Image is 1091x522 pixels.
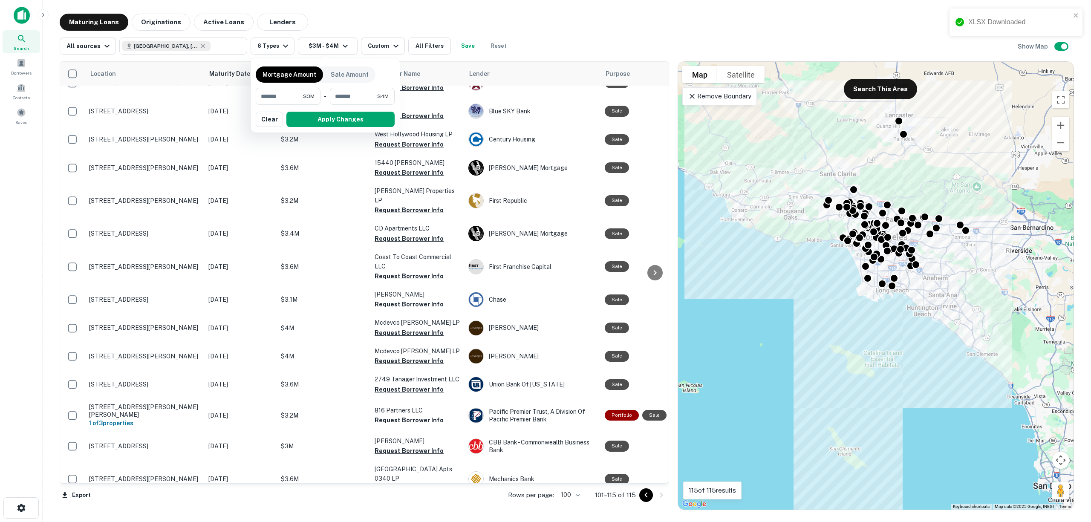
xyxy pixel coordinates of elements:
[303,92,315,100] span: $3M
[324,88,326,105] div: -
[1073,12,1079,20] button: close
[256,112,283,127] button: Clear
[331,70,369,79] p: Sale Amount
[377,92,389,100] span: $4M
[263,70,316,79] p: Mortgage Amount
[968,17,1071,27] div: XLSX Downloaded
[1048,454,1091,495] iframe: Chat Widget
[286,112,395,127] button: Apply Changes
